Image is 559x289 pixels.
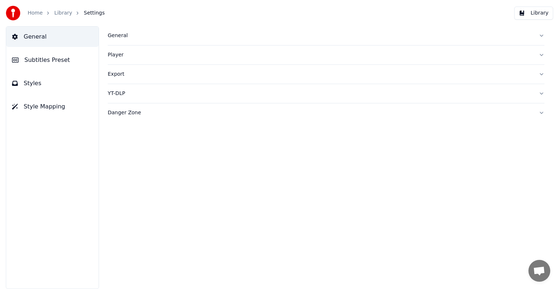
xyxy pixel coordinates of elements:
[28,9,105,17] nav: breadcrumb
[528,260,550,282] div: Open chat
[54,9,72,17] a: Library
[24,32,47,41] span: General
[6,27,99,47] button: General
[6,50,99,70] button: Subtitles Preset
[108,71,533,78] div: Export
[24,102,65,111] span: Style Mapping
[6,96,99,117] button: Style Mapping
[108,45,544,64] button: Player
[514,7,553,20] button: Library
[108,65,544,84] button: Export
[28,9,43,17] a: Home
[108,103,544,122] button: Danger Zone
[108,84,544,103] button: YT-DLP
[108,32,533,39] div: General
[6,6,20,20] img: youka
[24,79,41,88] span: Styles
[108,51,533,59] div: Player
[6,73,99,94] button: Styles
[108,26,544,45] button: General
[24,56,70,64] span: Subtitles Preset
[108,90,533,97] div: YT-DLP
[84,9,104,17] span: Settings
[108,109,533,116] div: Danger Zone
